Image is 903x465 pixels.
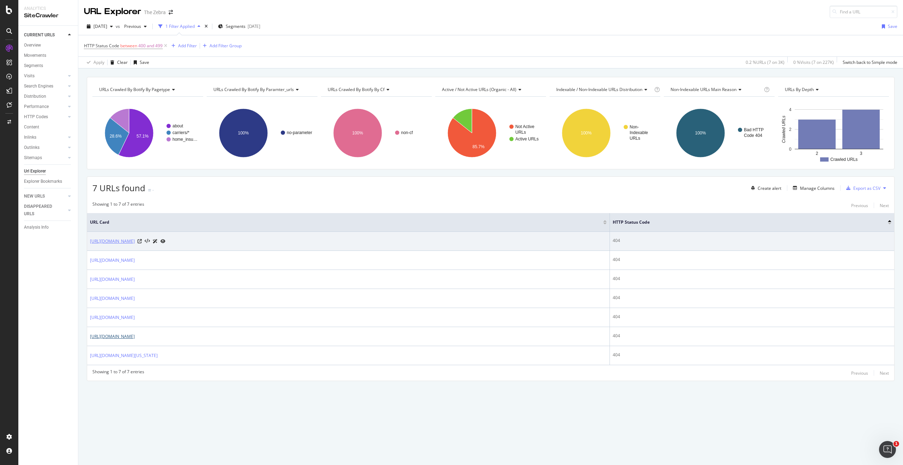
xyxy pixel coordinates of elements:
[24,134,66,141] a: Inlinks
[213,86,294,92] span: URLs Crawled By Botify By paramter_urls
[613,276,891,282] div: 404
[851,203,868,209] div: Previous
[84,6,141,18] div: URL Explorer
[24,154,66,162] a: Sitemaps
[441,84,540,95] h4: Active / Not Active URLs
[90,219,601,225] span: URL Card
[24,123,39,131] div: Content
[90,314,135,321] a: [URL][DOMAIN_NAME]
[789,147,792,152] text: 0
[24,123,73,131] a: Content
[212,84,311,95] h4: URLs Crawled By Botify By paramter_urls
[152,187,154,193] div: -
[24,168,46,175] div: Url Explorer
[473,144,485,149] text: 85.7%
[843,59,897,65] div: Switch back to Simple mode
[778,102,889,164] svg: A chart.
[830,6,897,18] input: Find a URL
[24,42,73,49] a: Overview
[24,224,73,231] a: Analysis Info
[84,43,119,49] span: HTTP Status Code
[744,127,764,132] text: Bad HTTP
[783,84,883,95] h4: URLs by Depth
[758,185,781,191] div: Create alert
[613,219,877,225] span: HTTP Status Code
[93,59,104,65] div: Apply
[169,10,173,15] div: arrow-right-arrow-left
[321,102,432,164] svg: A chart.
[172,123,183,128] text: about
[630,125,639,129] text: Non-
[92,102,203,164] svg: A chart.
[781,116,786,143] text: Crawled URLs
[138,41,163,51] span: 400 and 499
[172,130,189,135] text: carriers/*
[888,23,897,29] div: Save
[238,131,249,135] text: 100%
[92,182,145,194] span: 7 URLs found
[24,83,53,90] div: Search Engines
[744,133,762,138] text: Code 404
[442,86,516,92] span: Active / Not Active URLs (organic - all)
[90,276,135,283] a: [URL][DOMAIN_NAME]
[90,257,135,264] a: [URL][DOMAIN_NAME]
[108,57,128,68] button: Clear
[160,237,165,245] a: URL Inspection
[156,21,203,32] button: 1 Filter Applied
[789,127,792,132] text: 2
[24,178,62,185] div: Explorer Bookmarks
[352,131,363,135] text: 100%
[90,295,135,302] a: [URL][DOMAIN_NAME]
[90,238,135,245] a: [URL][DOMAIN_NAME]
[515,130,526,135] text: URLs
[893,441,899,447] span: 1
[172,137,198,142] text: home_insu…
[613,295,891,301] div: 404
[248,23,260,29] div: [DATE]
[84,57,104,68] button: Apply
[24,6,72,12] div: Analytics
[178,43,197,49] div: Add Filter
[664,102,775,164] svg: A chart.
[435,102,546,164] svg: A chart.
[287,130,312,135] text: no-parameter
[880,201,889,210] button: Next
[24,72,66,80] a: Visits
[880,203,889,209] div: Next
[581,131,592,135] text: 100%
[800,185,835,191] div: Manage Columns
[24,31,66,39] a: CURRENT URLS
[215,21,263,32] button: Segments[DATE]
[515,137,539,141] text: Active URLs
[131,57,149,68] button: Save
[851,369,868,377] button: Previous
[550,102,660,164] svg: A chart.
[98,84,197,95] h4: URLs Crawled By Botify By pagetype
[200,42,242,50] button: Add Filter Group
[24,72,35,80] div: Visits
[24,224,49,231] div: Analysis Info
[613,256,891,263] div: 404
[669,84,763,95] h4: Non-Indexable URLs Main Reason
[210,43,242,49] div: Add Filter Group
[90,352,158,359] a: [URL][DOMAIN_NAME][US_STATE]
[99,86,170,92] span: URLs Crawled By Botify By pagetype
[121,21,150,32] button: Previous
[121,23,141,29] span: Previous
[148,189,151,191] img: Equal
[90,333,135,340] a: [URL][DOMAIN_NAME]
[165,23,195,29] div: 1 Filter Applied
[110,134,122,139] text: 28.6%
[24,178,73,185] a: Explorer Bookmarks
[613,352,891,358] div: 404
[515,124,534,129] text: Not Active
[853,185,880,191] div: Export as CSV
[93,23,107,29] span: 2025 Sep. 17th
[746,59,784,65] div: 0.2 % URLs ( 7 on 3K )
[116,23,121,29] span: vs
[207,102,317,164] svg: A chart.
